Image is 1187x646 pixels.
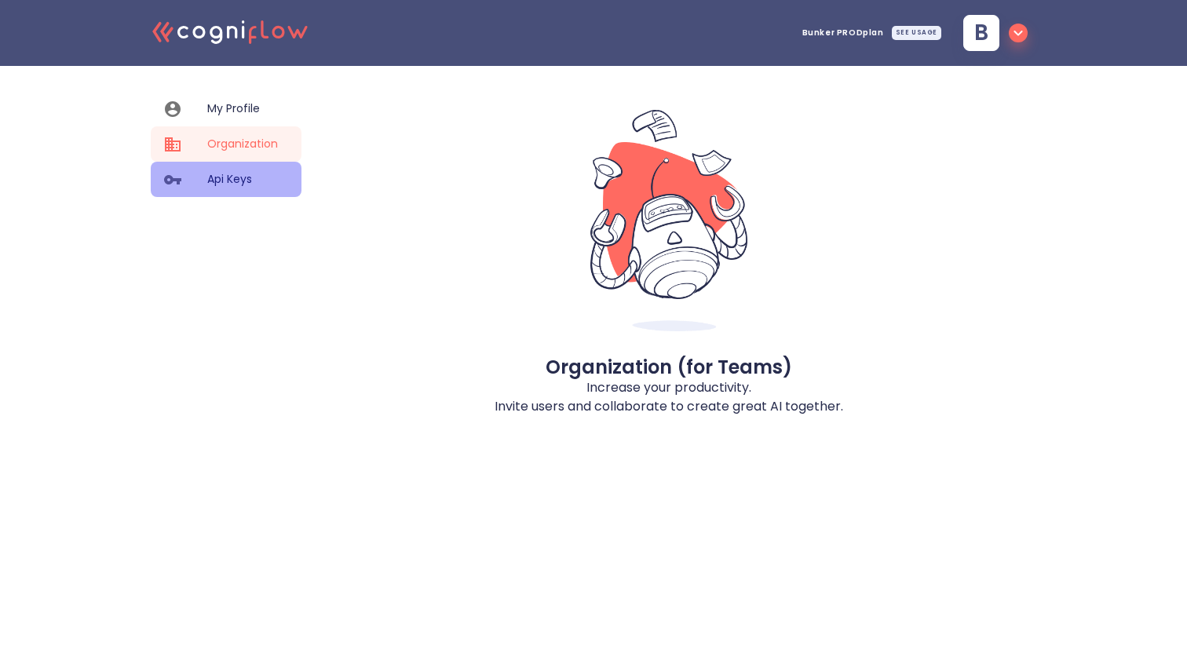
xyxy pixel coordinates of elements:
[951,10,1034,56] button: b
[892,26,941,40] div: SEE USAGE
[974,22,988,44] span: b
[590,110,747,331] img: company
[495,378,843,416] p: Increase your productivity. Invite users and collaborate to create great AI together.
[802,29,884,37] span: Bunker PROD plan
[495,356,843,378] h3: Organization (for Teams)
